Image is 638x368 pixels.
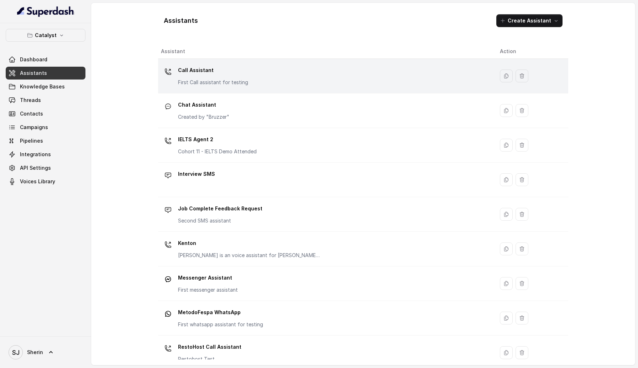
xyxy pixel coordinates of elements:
p: Second SMS assistant [178,217,262,224]
th: Action [494,44,568,59]
span: Voices Library [20,178,55,185]
a: Dashboard [6,53,85,66]
span: Threads [20,97,41,104]
h1: Assistants [164,15,198,26]
span: Contacts [20,110,43,117]
th: Assistant [158,44,494,59]
p: RestoHost Call Assistant [178,341,241,353]
p: Interview SMS [178,168,215,180]
span: Campaigns [20,124,48,131]
span: API Settings [20,164,51,172]
p: First whatsapp assistant for testing [178,321,263,328]
a: Threads [6,94,85,107]
span: Knowledge Bases [20,83,65,90]
span: Pipelines [20,137,43,144]
a: Sherin [6,342,85,362]
span: Integrations [20,151,51,158]
a: Assistants [6,67,85,80]
p: First Call assistant for testing [178,79,248,86]
p: Call Assistant [178,65,248,76]
span: Assistants [20,70,47,77]
p: [PERSON_NAME] is an voice assistant for [PERSON_NAME] who helps customer in booking flights by co... [178,252,320,259]
a: Campaigns [6,121,85,134]
p: Created by "Bruzzer" [178,113,229,121]
a: Knowledge Bases [6,80,85,93]
span: Dashboard [20,56,47,63]
a: Integrations [6,148,85,161]
p: Cohort 11 - IELTS Demo Attended [178,148,257,155]
p: MetodoFespa WhatsApp [178,307,263,318]
button: Catalyst [6,29,85,42]
a: Contacts [6,107,85,120]
a: API Settings [6,162,85,174]
p: Messenger Assistant [178,272,238,283]
button: Create Assistant [496,14,563,27]
img: light.svg [17,6,74,17]
p: Job Complete Feedback Request [178,203,262,214]
p: First messenger assistant [178,286,238,293]
a: Pipelines [6,134,85,147]
p: IELTS Agent 2 [178,134,257,145]
text: SJ [12,349,20,356]
p: Catalyst [35,31,57,40]
p: Chat Assistant [178,99,229,111]
p: Restohost Test [178,356,241,363]
p: Kenton [178,237,320,249]
a: Voices Library [6,175,85,188]
span: Sherin [27,349,43,356]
